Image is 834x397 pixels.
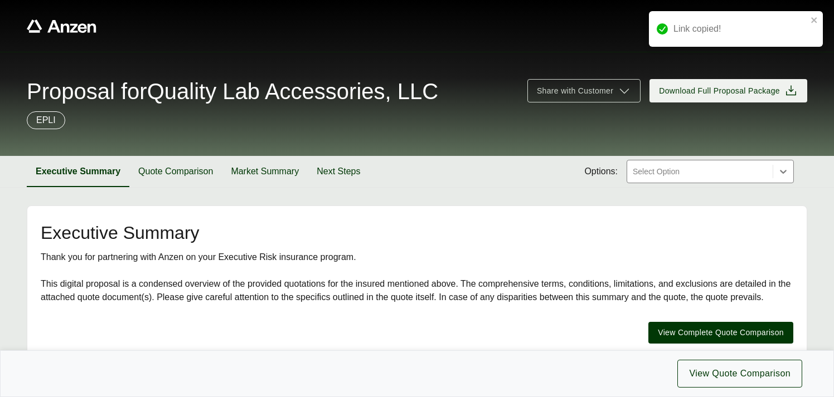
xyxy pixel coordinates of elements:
[527,79,641,102] button: Share with Customer
[677,360,802,388] button: View Quote Comparison
[659,85,780,97] span: Download Full Proposal Package
[689,367,791,380] span: View Quote Comparison
[537,85,613,97] span: Share with Customer
[308,156,369,187] button: Next Steps
[36,114,56,127] p: EPLI
[27,156,129,187] button: Executive Summary
[222,156,308,187] button: Market Summary
[584,165,618,178] span: Options:
[27,19,96,33] a: Anzen website
[41,224,793,242] h2: Executive Summary
[649,79,807,102] button: Download Full Proposal Package
[648,322,793,344] button: View Complete Quote Comparison
[673,22,807,36] div: Link copied!
[129,156,222,187] button: Quote Comparison
[658,327,784,339] span: View Complete Quote Comparison
[41,251,793,304] div: Thank you for partnering with Anzen on your Executive Risk insurance program. This digital propos...
[811,16,818,24] button: close
[27,80,438,102] span: Proposal for Quality Lab Accessories, LLC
